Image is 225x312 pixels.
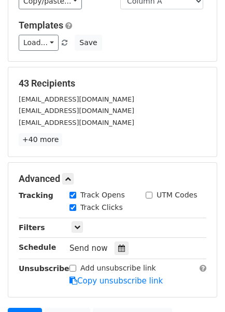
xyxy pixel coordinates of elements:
h5: Advanced [19,173,206,185]
strong: Tracking [19,191,53,200]
a: Load... [19,35,59,51]
label: Track Opens [80,190,125,201]
strong: Filters [19,223,45,232]
label: Track Clicks [80,202,123,213]
iframe: Chat Widget [173,262,225,312]
strong: Schedule [19,243,56,251]
span: Send now [69,244,108,253]
h5: 43 Recipients [19,78,206,89]
label: UTM Codes [157,190,197,201]
a: +40 more [19,133,62,146]
small: [EMAIL_ADDRESS][DOMAIN_NAME] [19,107,134,115]
button: Save [75,35,102,51]
label: Add unsubscribe link [80,263,156,274]
small: [EMAIL_ADDRESS][DOMAIN_NAME] [19,95,134,103]
a: Copy unsubscribe link [69,276,163,286]
small: [EMAIL_ADDRESS][DOMAIN_NAME] [19,119,134,126]
a: Templates [19,20,63,31]
strong: Unsubscribe [19,264,69,273]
